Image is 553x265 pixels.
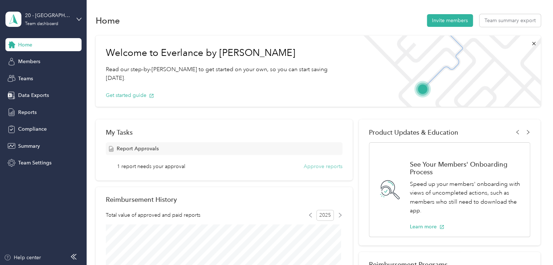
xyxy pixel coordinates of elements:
[18,75,33,82] span: Teams
[4,254,41,261] button: Help center
[356,36,540,107] img: Welcome to everlance
[18,125,47,133] span: Compliance
[18,159,51,167] span: Team Settings
[427,14,473,27] button: Invite members
[117,145,159,152] span: Report Approvals
[106,211,200,219] span: Total value of approved and paid reports
[18,41,32,49] span: Home
[106,47,346,59] h1: Welcome to Everlance by [PERSON_NAME]
[304,163,342,170] button: Approve reports
[106,129,342,136] div: My Tasks
[410,160,522,176] h1: See Your Members' Onboarding Process
[106,65,346,83] p: Read our step-by-[PERSON_NAME] to get started on your own, so you can start saving [DATE].
[18,58,40,65] span: Members
[106,91,154,99] button: Get started guide
[18,91,49,99] span: Data Exports
[96,17,120,24] h1: Home
[25,12,70,19] div: 20 - [GEOGRAPHIC_DATA]
[369,129,458,136] span: Product Updates & Education
[479,14,541,27] button: Team summary export
[117,163,185,170] span: 1 report needs your approval
[410,223,444,231] button: Learn more
[18,109,37,116] span: Reports
[316,210,334,221] span: 2025
[410,180,522,215] p: Speed up your members' onboarding with views of uncompleted actions, such as members who still ne...
[18,142,40,150] span: Summary
[512,224,553,265] iframe: Everlance-gr Chat Button Frame
[106,196,177,203] h2: Reimbursement History
[25,22,58,26] div: Team dashboard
